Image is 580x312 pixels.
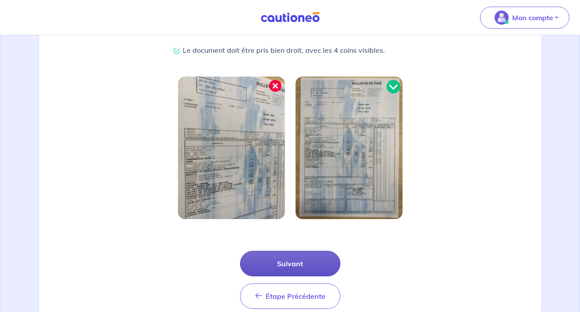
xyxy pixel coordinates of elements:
[296,77,403,219] img: Image bien cadrée 2
[512,12,553,23] p: Mon compte
[173,47,181,55] img: Check
[173,45,408,55] p: Le document doit être pris bien droit, avec les 4 coins visibles.
[240,251,340,276] button: Suivant
[266,292,325,301] span: Étape Précédente
[178,77,285,219] img: Image bien cadrée 1
[495,11,509,25] img: illu_account_valid_menu.svg
[257,12,323,23] img: Cautioneo
[480,7,569,29] button: illu_account_valid_menu.svgMon compte
[240,283,340,309] button: Étape Précédente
